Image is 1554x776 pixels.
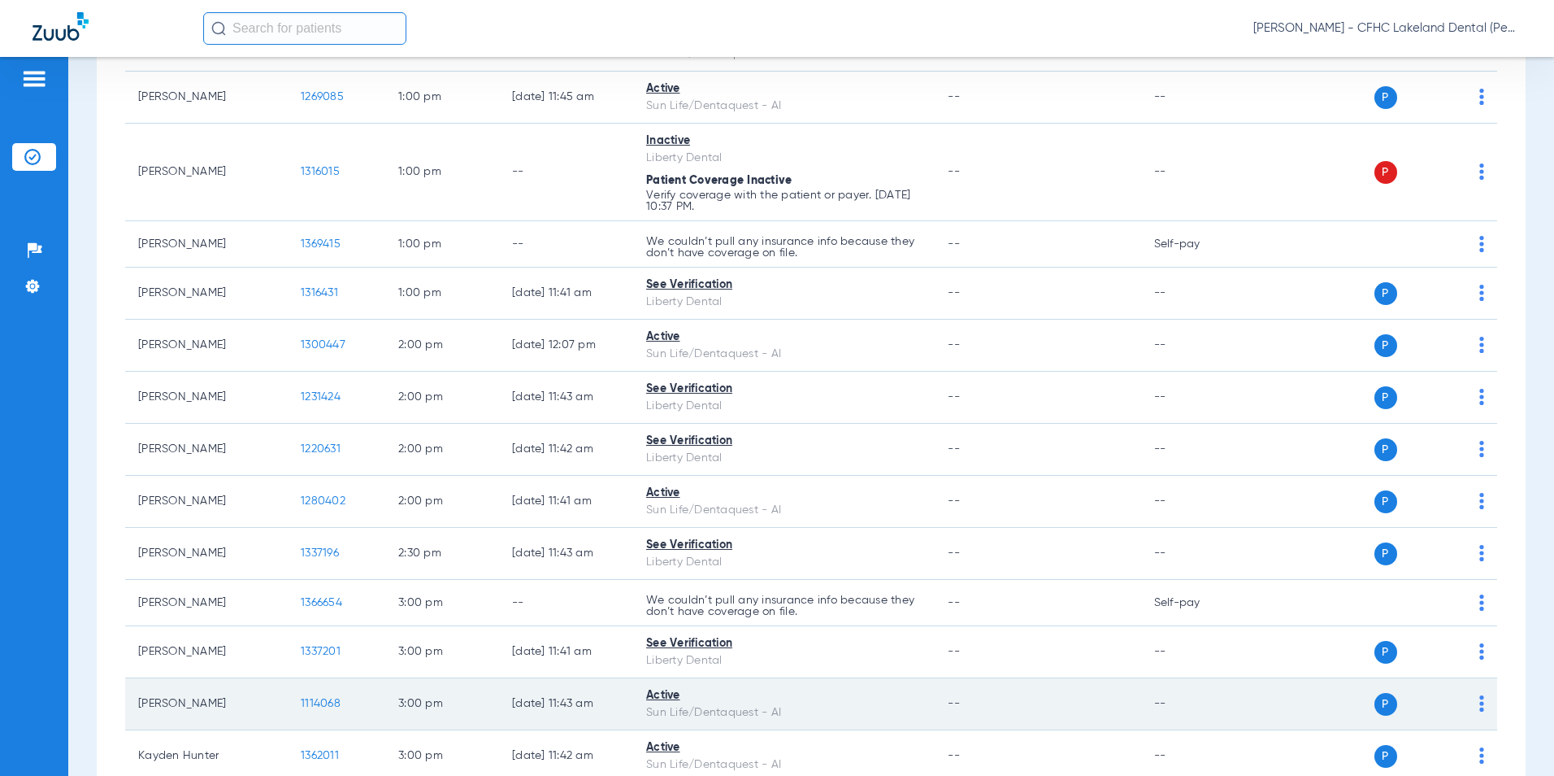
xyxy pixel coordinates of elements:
span: 1366654 [301,597,342,608]
td: 3:00 PM [385,580,499,626]
span: 1269085 [301,91,344,102]
img: group-dot-blue.svg [1479,643,1484,660]
td: [PERSON_NAME] [125,221,288,268]
p: We couldn’t pull any insurance info because they don’t have coverage on file. [646,595,922,617]
td: [DATE] 11:41 AM [499,626,633,678]
img: x.svg [1443,389,1459,405]
td: -- [1141,124,1251,221]
td: [PERSON_NAME] [125,528,288,580]
td: [PERSON_NAME] [125,268,288,320]
div: Active [646,329,922,346]
img: group-dot-blue.svg [1479,337,1484,353]
span: 1316431 [301,287,338,299]
img: x.svg [1443,441,1459,457]
td: 2:30 PM [385,528,499,580]
td: Self-pay [1141,221,1251,268]
span: -- [948,166,960,177]
img: x.svg [1443,285,1459,301]
td: 2:00 PM [385,372,499,424]
td: 1:00 PM [385,124,499,221]
span: -- [948,597,960,608]
span: P [1374,161,1397,184]
span: P [1374,641,1397,664]
div: Active [646,687,922,704]
span: -- [948,698,960,709]
td: [DATE] 11:43 AM [499,528,633,580]
td: [DATE] 12:07 PM [499,320,633,372]
td: [PERSON_NAME] [125,678,288,730]
span: 1114068 [301,698,341,709]
td: -- [1141,528,1251,580]
div: Active [646,739,922,756]
div: Liberty Dental [646,150,922,167]
td: 1:00 PM [385,72,499,124]
div: Sun Life/Dentaquest - AI [646,502,922,519]
span: -- [948,91,960,102]
div: Sun Life/Dentaquest - AI [646,98,922,115]
td: 1:00 PM [385,221,499,268]
img: x.svg [1443,236,1459,252]
div: See Verification [646,277,922,294]
div: Liberty Dental [646,554,922,571]
span: 1300447 [301,339,345,351]
div: Liberty Dental [646,294,922,311]
img: group-dot-blue.svg [1479,285,1484,301]
td: -- [1141,476,1251,528]
img: Zuub Logo [33,12,89,41]
img: Search Icon [211,21,226,36]
img: group-dot-blue.svg [1479,389,1484,405]
div: Inactive [646,133,922,150]
div: Active [646,485,922,502]
span: 1369415 [301,238,341,250]
td: [PERSON_NAME] [125,476,288,528]
span: -- [948,646,960,657]
td: -- [499,580,633,626]
td: -- [1141,626,1251,678]
td: [DATE] 11:45 AM [499,72,633,124]
td: 2:00 PM [385,476,499,528]
img: x.svg [1443,337,1459,353]
div: See Verification [646,635,922,652]
td: -- [1141,678,1251,730]
img: hamburger-icon [21,69,47,89]
span: 1220631 [301,443,341,455]
p: We couldn’t pull any insurance info because they don’t have coverage on file. [646,236,922,259]
img: x.svg [1443,595,1459,611]
div: Liberty Dental [646,652,922,669]
img: x.svg [1443,545,1459,561]
span: P [1374,490,1397,513]
img: group-dot-blue.svg [1479,595,1484,611]
span: P [1374,334,1397,357]
img: x.svg [1443,643,1459,660]
div: Sun Life/Dentaquest - AI [646,704,922,722]
div: See Verification [646,433,922,450]
span: 1231424 [301,391,341,403]
span: P [1374,543,1397,565]
td: -- [1141,372,1251,424]
td: 2:00 PM [385,424,499,476]
span: P [1374,86,1397,109]
td: [PERSON_NAME] [125,124,288,221]
img: group-dot-blue.svg [1479,695,1484,712]
span: P [1374,282,1397,305]
td: [PERSON_NAME] [125,320,288,372]
span: P [1374,386,1397,409]
img: group-dot-blue.svg [1479,163,1484,180]
span: P [1374,745,1397,768]
span: 1280402 [301,495,345,507]
span: 1362011 [301,750,339,761]
p: Verify coverage with the patient or payer. [DATE] 10:37 PM. [646,190,922,212]
td: [PERSON_NAME] [125,72,288,124]
td: -- [1141,424,1251,476]
td: Self-pay [1141,580,1251,626]
img: group-dot-blue.svg [1479,493,1484,509]
span: 1337196 [301,547,339,559]
iframe: Chat Widget [1473,698,1554,776]
span: -- [948,287,960,299]
td: [DATE] 11:41 AM [499,268,633,320]
div: See Verification [646,537,922,554]
span: P [1374,693,1397,716]
span: -- [948,495,960,507]
td: -- [1141,72,1251,124]
div: Sun Life/Dentaquest - AI [646,756,922,774]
